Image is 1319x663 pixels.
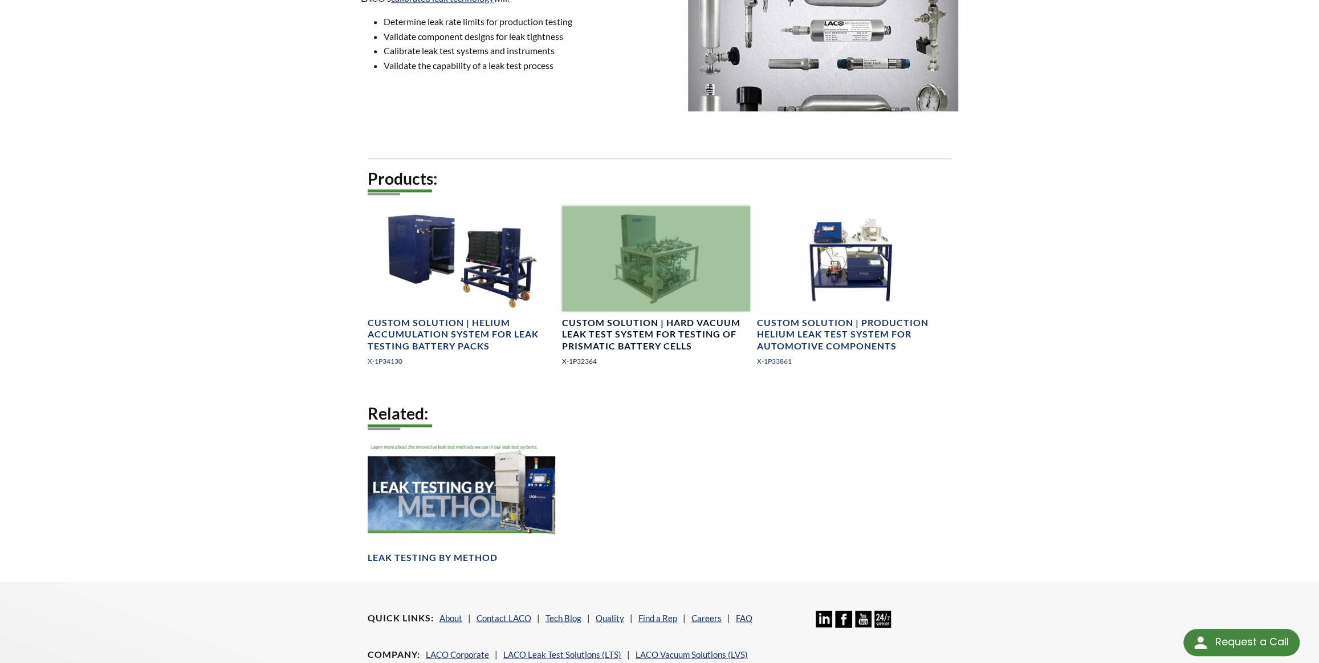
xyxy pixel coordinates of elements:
[368,612,434,624] h4: Quick Links
[757,317,945,352] h4: Custom Solution | Production Helium Leak Test System for Automotive Components
[545,612,581,623] a: Tech Blog
[477,612,531,623] a: Contact LACO
[426,649,489,659] a: LACO Corporate
[1215,629,1288,655] div: Request a Call
[368,356,556,367] p: X-1P34130
[691,612,722,623] a: Careers
[562,317,750,352] h4: Custom Solution | Hard Vacuum Leak Test System for Testing of Prismatic Battery Cells
[503,649,621,659] a: LACO Leak Test Solutions (LTS)
[368,552,498,564] h4: Leak Testing by Method
[874,619,891,629] a: 24/7 Support
[1183,629,1300,656] div: Request a Call
[757,206,945,376] a: Production Leak Test System - FrontCustom Solution | Production Helium Leak Test System for Autom...
[1191,633,1210,652] img: round button
[384,43,631,58] li: Calibrate leak test systems and instruments
[596,612,624,623] a: Quality
[368,206,556,376] a: Leak test chamber with mobile cartCustom Solution | Helium Accumulation System for Leak Testing B...
[384,58,631,73] li: Validate the capability of a leak test process
[368,168,952,189] h2: Products:
[368,317,556,352] h4: Custom Solution | Helium Accumulation System for Leak Testing Battery Packs
[757,356,945,367] p: X-1P33861
[874,611,891,627] img: 24/7 Support Icon
[384,14,631,29] li: Determine leak rate limits for production testing
[736,612,752,623] a: FAQ
[368,440,556,564] a: Leak Testing by MethodLeak Testing by Method
[368,403,952,424] h2: Related:
[562,206,750,376] a: Leak Test System with 4 test chambersCustom Solution | Hard Vacuum Leak Test System for Testing o...
[636,649,748,659] a: LACO Vacuum Solutions (LVS)
[562,356,750,367] p: X-1P32364
[638,612,677,623] a: Find a Rep
[439,612,462,623] a: About
[384,29,631,44] li: Validate component designs for leak tightness
[368,648,420,660] h4: Company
